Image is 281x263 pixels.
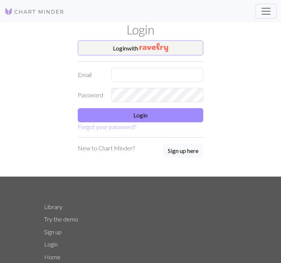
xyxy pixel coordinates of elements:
p: New to Chart Minder? [78,144,135,153]
a: Home [44,253,61,260]
a: Library [44,203,62,210]
label: Email [73,68,107,82]
button: Toggle navigation [256,4,277,19]
a: Sign up [44,228,62,235]
img: Ravelry [139,43,168,52]
h1: Login [40,22,241,37]
a: Forgot your password? [78,123,136,130]
a: Login [44,241,58,248]
a: Try the demo [44,215,78,223]
button: Login [78,108,203,122]
a: Sign up here [163,144,203,159]
label: Password [73,88,107,102]
img: Logo [4,7,64,16]
button: Sign up here [163,144,203,158]
button: Loginwith [78,40,203,55]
